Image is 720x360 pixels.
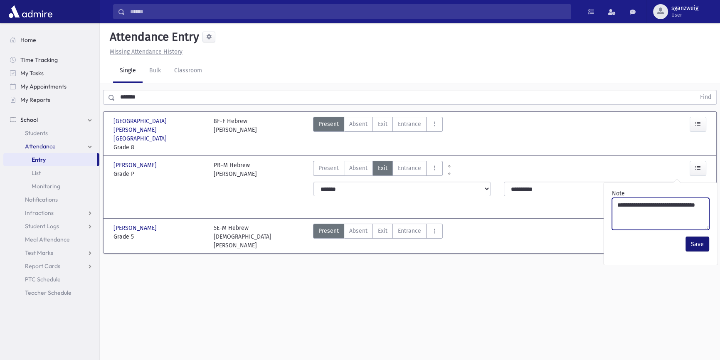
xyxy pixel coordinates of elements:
h5: Attendance Entry [106,30,199,44]
span: User [671,12,698,18]
a: Entry [3,153,97,166]
div: 5E-M Hebrew [DEMOGRAPHIC_DATA][PERSON_NAME] [214,224,306,250]
a: Teacher Schedule [3,286,99,299]
span: Time Tracking [20,56,58,64]
span: [PERSON_NAME] [113,224,158,232]
span: My Appointments [20,83,67,90]
img: AdmirePro [7,3,54,20]
a: Students [3,126,99,140]
span: Home [20,36,36,44]
a: Bulk [143,59,168,83]
span: My Reports [20,96,50,104]
span: Attendance [25,143,56,150]
a: Monitoring [3,180,99,193]
span: Absent [349,164,367,173]
span: Entrance [398,120,421,128]
span: Infractions [25,209,54,217]
a: Missing Attendance History [106,48,182,55]
span: Report Cards [25,262,60,270]
span: [PERSON_NAME] [113,161,158,170]
a: Home [3,33,99,47]
a: My Tasks [3,67,99,80]
span: Notifications [25,196,58,203]
span: Grade 5 [113,232,205,241]
span: sganzweig [671,5,698,12]
div: AttTypes [313,224,443,250]
a: My Reports [3,93,99,106]
div: PB-M Hebrew [PERSON_NAME] [214,161,257,178]
label: Note [612,189,625,198]
span: Students [25,129,48,137]
div: 8F-F Hebrew [PERSON_NAME] [214,117,257,152]
a: Infractions [3,206,99,219]
button: Find [695,90,716,104]
span: Grade 8 [113,143,205,152]
div: AttTypes [313,117,443,152]
u: Missing Attendance History [110,48,182,55]
a: Attendance [3,140,99,153]
span: Present [318,227,339,235]
input: Search [125,4,571,19]
a: PTC Schedule [3,273,99,286]
span: Exit [378,120,387,128]
span: Present [318,164,339,173]
span: Entrance [398,227,421,235]
span: Meal Attendance [25,236,70,243]
a: Report Cards [3,259,99,273]
button: Save [685,237,709,252]
span: Absent [349,120,367,128]
span: Exit [378,164,387,173]
div: AttTypes [313,161,443,178]
span: Entrance [398,164,421,173]
a: My Appointments [3,80,99,93]
a: Classroom [168,59,209,83]
a: Test Marks [3,246,99,259]
span: [GEOGRAPHIC_DATA][PERSON_NAME][GEOGRAPHIC_DATA] [113,117,205,143]
a: School [3,113,99,126]
span: Exit [378,227,387,235]
a: List [3,166,99,180]
span: School [20,116,38,123]
span: PTC Schedule [25,276,61,283]
span: Grade P [113,170,205,178]
span: Entry [32,156,46,163]
span: Absent [349,227,367,235]
span: Student Logs [25,222,59,230]
span: Monitoring [32,182,60,190]
a: Time Tracking [3,53,99,67]
span: List [32,169,41,177]
span: My Tasks [20,69,44,77]
a: Single [113,59,143,83]
a: Notifications [3,193,99,206]
a: Meal Attendance [3,233,99,246]
span: Present [318,120,339,128]
span: Test Marks [25,249,53,256]
a: Student Logs [3,219,99,233]
span: Teacher Schedule [25,289,72,296]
